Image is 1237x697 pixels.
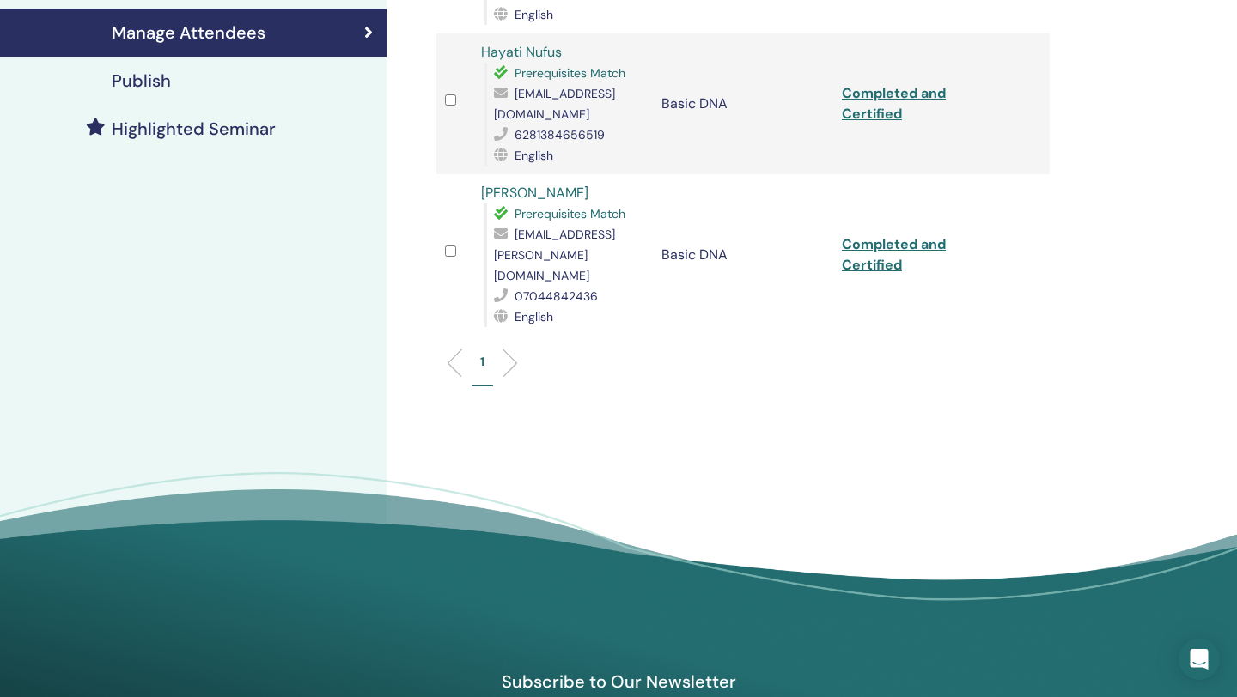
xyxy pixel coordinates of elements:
[112,70,171,91] h4: Publish
[515,288,598,304] span: 07044842436
[420,670,817,693] h4: Subscribe to Our Newsletter
[494,227,615,283] span: [EMAIL_ADDRESS][PERSON_NAME][DOMAIN_NAME]
[515,309,553,324] span: English
[1179,639,1220,680] div: Open Intercom Messenger
[515,148,553,163] span: English
[515,7,553,22] span: English
[842,84,946,123] a: Completed and Certified
[515,127,605,142] span: 6281384656519
[842,235,946,274] a: Completed and Certified
[112,118,276,139] h4: Highlighted Seminar
[653,174,833,336] td: Basic DNA
[653,33,833,174] td: Basic DNA
[112,22,265,43] h4: Manage Attendees
[515,65,625,81] span: Prerequisites Match
[480,353,484,371] p: 1
[481,43,562,61] a: Hayati Nufus
[515,206,625,221] span: Prerequisites Match
[481,184,588,202] a: [PERSON_NAME]
[494,86,615,122] span: [EMAIL_ADDRESS][DOMAIN_NAME]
